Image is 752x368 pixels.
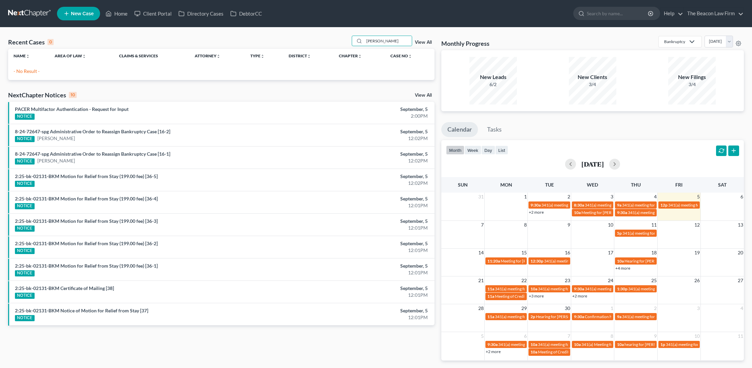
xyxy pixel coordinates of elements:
span: 341(a) meeting for [PERSON_NAME] & [PERSON_NAME] [541,202,643,208]
i: unfold_more [307,54,311,58]
span: 1 [610,304,614,312]
a: [PERSON_NAME] [37,157,75,164]
span: 341(a) meeting for [PERSON_NAME] [628,210,693,215]
span: 341(a) meeting for [PERSON_NAME] [622,202,688,208]
i: unfold_more [26,54,30,58]
span: 9a [617,314,621,319]
a: Help [660,7,683,20]
span: Mon [500,182,512,188]
a: +4 more [615,266,630,271]
a: 8-24-72647-spg Administrative Order to Reassign Bankruptcy Case [16-1] [15,151,170,157]
button: list [495,146,508,155]
span: 1 [523,193,527,201]
span: 22 [521,276,527,285]
a: +2 more [529,210,544,215]
a: Nameunfold_more [14,53,30,58]
div: 12:01PM [295,202,428,209]
div: 12:01PM [295,292,428,298]
div: New Leads [469,73,517,81]
span: 11 [651,221,657,229]
div: New Clients [569,73,616,81]
a: DebtorCC [227,7,265,20]
div: NOTICE [15,114,35,120]
a: Home [102,7,131,20]
div: 3/4 [569,81,616,88]
span: 8:30a [574,202,584,208]
div: 6/2 [469,81,517,88]
span: 27 [737,276,744,285]
a: View All [415,40,432,45]
span: 341(a) meeting for [PERSON_NAME] [544,258,610,264]
span: 341(a) meeting for [PERSON_NAME] [622,231,688,236]
div: NOTICE [15,136,35,142]
span: 9 [567,221,571,229]
div: 12:01PM [295,314,428,321]
span: Fri [675,182,682,188]
span: 11 [737,332,744,340]
span: 10a [531,342,537,347]
span: 3 [610,193,614,201]
a: 2:25-bk-02131-BKM Motion for Relief from Stay (199.00 fee) [36-5] [15,173,158,179]
h2: [DATE] [581,160,604,168]
div: 12:01PM [295,247,428,254]
a: Attorneyunfold_more [195,53,220,58]
button: day [481,146,495,155]
span: New Case [71,11,94,16]
span: Meeting for [PERSON_NAME] [581,210,635,215]
div: NOTICE [15,293,35,299]
span: Confirmation hearing for [PERSON_NAME] & [PERSON_NAME] [585,314,698,319]
span: 341(a) meeting for [PERSON_NAME] [666,342,731,347]
span: 9:30a [487,342,498,347]
span: 7 [567,332,571,340]
span: 9a [617,202,621,208]
span: 8 [610,332,614,340]
div: September, 5 [295,106,428,113]
a: 2:25-bk-02131-BKM Motion for Relief from Stay (199.00 fee) [36-2] [15,240,158,246]
span: 341(a) meeting for [PERSON_NAME] [495,286,560,291]
span: 1p [660,342,665,347]
input: Search by name... [587,7,649,20]
h3: Monthly Progress [441,39,489,47]
div: 12:02PM [295,157,428,164]
div: 12:02PM [295,135,428,142]
span: 29 [521,304,527,312]
div: September, 5 [295,173,428,180]
div: 12:02PM [295,180,428,187]
span: Hearing for [PERSON_NAME] and [PERSON_NAME] [536,314,629,319]
a: Area of Lawunfold_more [55,53,86,58]
span: Meeting of Creditors for [PERSON_NAME] [495,294,570,299]
span: 4 [740,304,744,312]
input: Search by name... [364,36,412,46]
span: 11a [487,286,494,291]
span: 5p [617,231,622,236]
span: Meeting for [PERSON_NAME] & [PERSON_NAME] De [PERSON_NAME] [501,258,628,264]
div: New Filings [668,73,716,81]
div: September, 5 [295,307,428,314]
span: 10a [531,286,537,291]
span: hearing for [PERSON_NAME] [624,342,677,347]
span: 341(a) meeting for [PERSON_NAME] [668,202,734,208]
a: 2:25-bk-02131-BKM Motion for Relief from Stay (199.00 fee) [36-1] [15,263,158,269]
span: 10a [574,342,581,347]
span: 341(a) meeting for [PERSON_NAME] & [PERSON_NAME] [498,342,600,347]
span: 24 [607,276,614,285]
a: PACER Multifactor Authentication - Request for Input [15,106,129,112]
span: 10a [617,258,624,264]
a: +2 more [486,349,501,354]
a: The Beacon Law Firm [684,7,744,20]
a: 2:25-bk-02131-BKM Certificate of Mailing [38] [15,285,114,291]
a: Districtunfold_more [289,53,311,58]
div: NextChapter Notices [8,91,77,99]
div: Recent Cases [8,38,54,46]
span: 341(a) meeting for [PERSON_NAME] [622,314,688,319]
div: 10 [69,92,77,98]
span: Meeting of Creditors for [PERSON_NAME] & [PERSON_NAME] [538,349,649,354]
span: 8 [523,221,527,229]
span: 12 [694,221,700,229]
a: Directory Cases [175,7,227,20]
span: 13 [737,221,744,229]
div: NOTICE [15,203,35,209]
a: Chapterunfold_more [339,53,362,58]
span: 341(a) meeting for [PERSON_NAME] & [PERSON_NAME] [538,342,639,347]
span: 28 [478,304,484,312]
